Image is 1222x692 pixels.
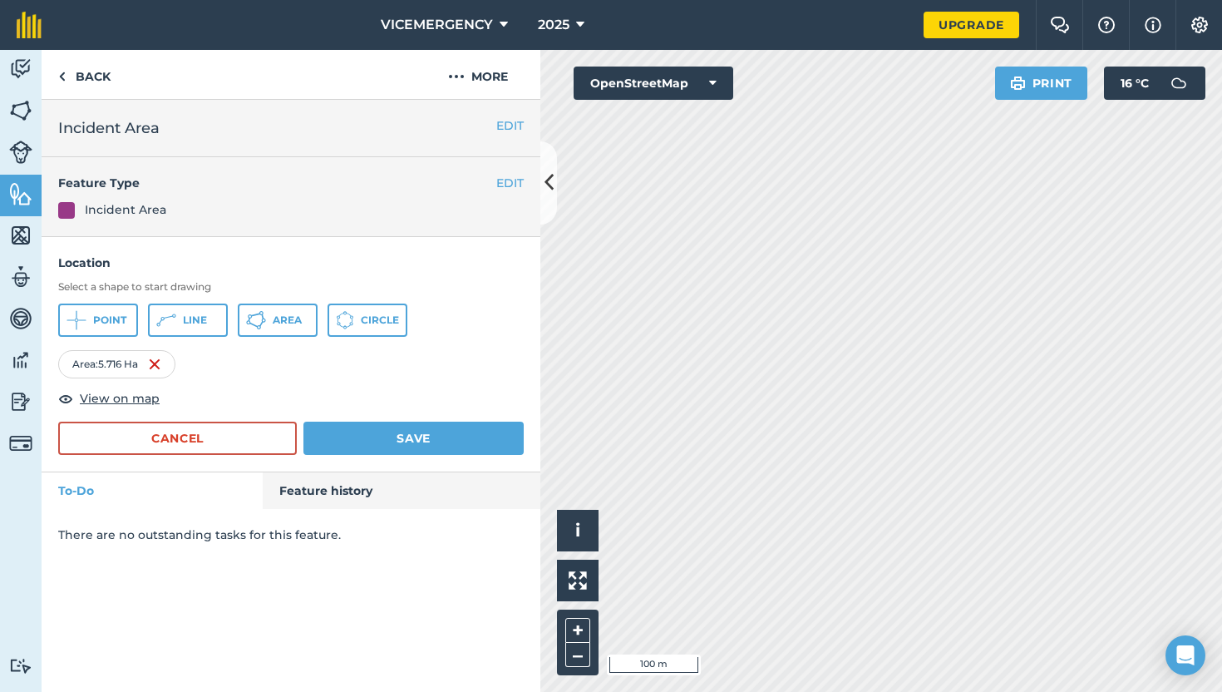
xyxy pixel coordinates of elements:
span: View on map [80,389,160,408]
span: Circle [361,314,399,327]
img: svg+xml;base64,PHN2ZyB4bWxucz0iaHR0cDovL3d3dy53My5vcmcvMjAwMC9zdmciIHdpZHRoPSI5IiBoZWlnaHQ9IjI0Ii... [58,67,66,86]
button: – [565,643,590,667]
p: There are no outstanding tasks for this feature. [58,526,524,544]
img: svg+xml;base64,PHN2ZyB4bWxucz0iaHR0cDovL3d3dy53My5vcmcvMjAwMC9zdmciIHdpZHRoPSI1NiIgaGVpZ2h0PSI2MC... [9,181,32,206]
img: svg+xml;base64,PD94bWwgdmVyc2lvbj0iMS4wIiBlbmNvZGluZz0idXRmLTgiPz4KPCEtLSBHZW5lcmF0b3I6IEFkb2JlIE... [9,141,32,164]
button: View on map [58,388,160,408]
button: + [565,618,590,643]
span: 16 ° C [1121,67,1149,100]
span: 2025 [538,15,569,35]
span: Line [183,314,207,327]
span: VICEMERGENCY [381,15,493,35]
img: svg+xml;base64,PD94bWwgdmVyc2lvbj0iMS4wIiBlbmNvZGluZz0idXRmLTgiPz4KPCEtLSBHZW5lcmF0b3I6IEFkb2JlIE... [9,389,32,414]
img: svg+xml;base64,PHN2ZyB4bWxucz0iaHR0cDovL3d3dy53My5vcmcvMjAwMC9zdmciIHdpZHRoPSI1NiIgaGVpZ2h0PSI2MC... [9,223,32,248]
img: svg+xml;base64,PD94bWwgdmVyc2lvbj0iMS4wIiBlbmNvZGluZz0idXRmLTgiPz4KPCEtLSBHZW5lcmF0b3I6IEFkb2JlIE... [9,348,32,373]
img: svg+xml;base64,PHN2ZyB4bWxucz0iaHR0cDovL3d3dy53My5vcmcvMjAwMC9zdmciIHdpZHRoPSIxNyIgaGVpZ2h0PSIxNy... [1145,15,1161,35]
img: svg+xml;base64,PHN2ZyB4bWxucz0iaHR0cDovL3d3dy53My5vcmcvMjAwMC9zdmciIHdpZHRoPSIxOSIgaGVpZ2h0PSIyNC... [1010,73,1026,93]
img: fieldmargin Logo [17,12,42,38]
div: Incident Area [85,200,166,219]
button: Area [238,304,318,337]
button: Line [148,304,228,337]
span: Area [273,314,302,327]
span: i [575,520,580,541]
a: To-Do [42,472,263,509]
div: Area : 5.716 Ha [58,350,175,378]
button: Circle [328,304,407,337]
span: Point [93,314,126,327]
a: Back [42,50,127,99]
h2: Incident Area [58,116,524,140]
img: svg+xml;base64,PD94bWwgdmVyc2lvbj0iMS4wIiBlbmNvZGluZz0idXRmLTgiPz4KPCEtLSBHZW5lcmF0b3I6IEFkb2JlIE... [9,432,32,455]
img: Four arrows, one pointing top left, one top right, one bottom right and the last bottom left [569,571,587,590]
h4: Feature Type [58,174,496,192]
button: Point [58,304,138,337]
img: svg+xml;base64,PHN2ZyB4bWxucz0iaHR0cDovL3d3dy53My5vcmcvMjAwMC9zdmciIHdpZHRoPSIxOCIgaGVpZ2h0PSIyNC... [58,388,73,408]
a: Upgrade [924,12,1019,38]
img: svg+xml;base64,PD94bWwgdmVyc2lvbj0iMS4wIiBlbmNvZGluZz0idXRmLTgiPz4KPCEtLSBHZW5lcmF0b3I6IEFkb2JlIE... [9,264,32,289]
div: Open Intercom Messenger [1165,635,1205,675]
a: Feature history [263,472,541,509]
button: Print [995,67,1088,100]
button: i [557,510,599,551]
img: svg+xml;base64,PD94bWwgdmVyc2lvbj0iMS4wIiBlbmNvZGluZz0idXRmLTgiPz4KPCEtLSBHZW5lcmF0b3I6IEFkb2JlIE... [9,658,32,674]
button: EDIT [496,116,524,135]
img: svg+xml;base64,PHN2ZyB4bWxucz0iaHR0cDovL3d3dy53My5vcmcvMjAwMC9zdmciIHdpZHRoPSIyMCIgaGVpZ2h0PSIyNC... [448,67,465,86]
img: svg+xml;base64,PD94bWwgdmVyc2lvbj0iMS4wIiBlbmNvZGluZz0idXRmLTgiPz4KPCEtLSBHZW5lcmF0b3I6IEFkb2JlIE... [1162,67,1195,100]
button: Cancel [58,422,297,455]
button: OpenStreetMap [574,67,733,100]
h4: Location [58,254,524,272]
button: 16 °C [1104,67,1205,100]
img: A question mark icon [1096,17,1116,33]
img: svg+xml;base64,PD94bWwgdmVyc2lvbj0iMS4wIiBlbmNvZGluZz0idXRmLTgiPz4KPCEtLSBHZW5lcmF0b3I6IEFkb2JlIE... [9,306,32,331]
button: EDIT [496,174,524,192]
h3: Select a shape to start drawing [58,280,524,294]
img: svg+xml;base64,PD94bWwgdmVyc2lvbj0iMS4wIiBlbmNvZGluZz0idXRmLTgiPz4KPCEtLSBHZW5lcmF0b3I6IEFkb2JlIE... [9,57,32,82]
button: Save [303,422,524,455]
img: svg+xml;base64,PHN2ZyB4bWxucz0iaHR0cDovL3d3dy53My5vcmcvMjAwMC9zdmciIHdpZHRoPSIxNiIgaGVpZ2h0PSIyNC... [148,354,161,374]
img: A cog icon [1190,17,1210,33]
img: Two speech bubbles overlapping with the left bubble in the forefront [1050,17,1070,33]
img: svg+xml;base64,PHN2ZyB4bWxucz0iaHR0cDovL3d3dy53My5vcmcvMjAwMC9zdmciIHdpZHRoPSI1NiIgaGVpZ2h0PSI2MC... [9,98,32,123]
button: More [416,50,540,99]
